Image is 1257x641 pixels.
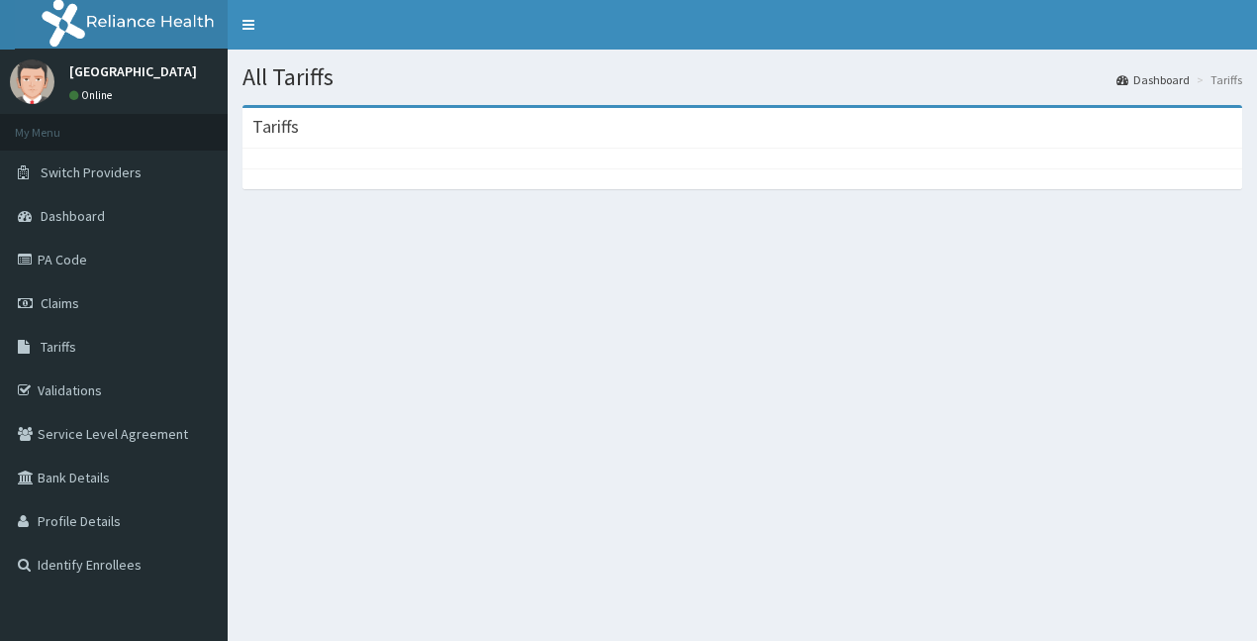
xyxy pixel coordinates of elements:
[41,294,79,312] span: Claims
[41,207,105,225] span: Dashboard
[252,118,299,136] h3: Tariffs
[242,64,1242,90] h1: All Tariffs
[1192,71,1242,88] li: Tariffs
[10,59,54,104] img: User Image
[1116,71,1190,88] a: Dashboard
[41,163,142,181] span: Switch Providers
[69,64,197,78] p: [GEOGRAPHIC_DATA]
[41,338,76,356] span: Tariffs
[69,88,117,102] a: Online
